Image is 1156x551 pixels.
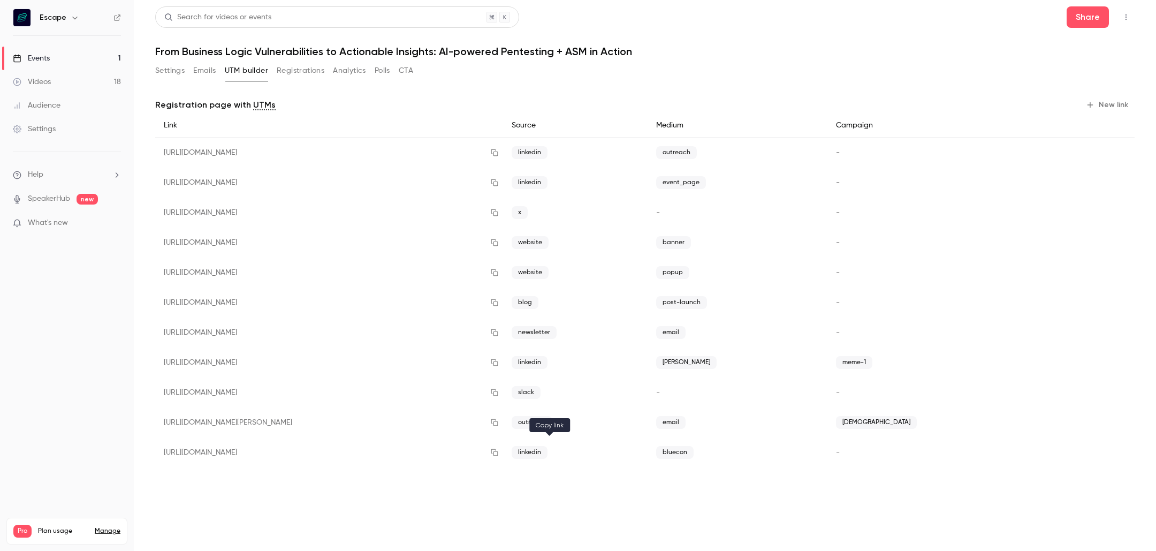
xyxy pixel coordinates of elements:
span: Plan usage [38,527,88,535]
span: - [836,389,840,396]
button: CTA [399,62,413,79]
a: Manage [95,527,120,535]
span: [DEMOGRAPHIC_DATA] [836,416,917,429]
span: - [836,239,840,246]
button: UTM builder [225,62,268,79]
div: Settings [13,124,56,134]
span: new [77,194,98,205]
span: Pro [13,525,32,538]
div: Audience [13,100,60,111]
span: email [656,416,686,429]
span: meme-1 [836,356,872,369]
a: SpeakerHub [28,193,70,205]
span: - [836,329,840,336]
div: Campaign [827,114,1055,138]
a: UTMs [253,99,276,111]
span: blog [512,296,538,309]
span: Help [28,169,43,180]
div: [URL][DOMAIN_NAME] [155,378,503,407]
span: - [836,209,840,216]
button: Polls [375,62,390,79]
div: Search for videos or events [164,12,271,23]
span: - [836,149,840,156]
span: What's new [28,217,68,229]
li: help-dropdown-opener [13,169,121,180]
div: [URL][DOMAIN_NAME] [155,437,503,467]
span: banner [656,236,691,249]
img: Escape [13,9,31,26]
span: email [656,326,686,339]
span: website [512,236,549,249]
span: linkedin [512,146,547,159]
span: event_page [656,176,706,189]
div: Events [13,53,50,64]
span: bluecon [656,446,694,459]
span: outreach [512,416,552,429]
span: website [512,266,549,279]
span: x [512,206,528,219]
div: Source [503,114,647,138]
button: Emails [193,62,216,79]
button: Registrations [277,62,324,79]
div: [URL][DOMAIN_NAME] [155,228,503,258]
div: [URL][DOMAIN_NAME] [155,348,503,378]
span: - [836,179,840,186]
div: [URL][DOMAIN_NAME] [155,138,503,168]
span: [PERSON_NAME] [656,356,717,369]
span: linkedin [512,356,547,369]
span: newsletter [512,326,557,339]
button: Analytics [333,62,366,79]
div: [URL][DOMAIN_NAME] [155,318,503,348]
span: - [836,449,840,456]
p: Registration page with [155,99,276,111]
span: - [836,299,840,306]
div: Medium [648,114,828,138]
div: [URL][DOMAIN_NAME] [155,258,503,288]
span: slack [512,386,541,399]
span: popup [656,266,689,279]
button: Settings [155,62,185,79]
div: Videos [13,77,51,87]
span: - [836,269,840,276]
span: outreach [656,146,697,159]
div: Link [155,114,503,138]
h6: Escape [40,12,66,23]
span: linkedin [512,446,547,459]
div: [URL][DOMAIN_NAME][PERSON_NAME] [155,407,503,437]
div: [URL][DOMAIN_NAME] [155,288,503,318]
span: - [656,389,660,396]
h1: From Business Logic Vulnerabilities to Actionable Insights: AI-powered Pentesting + ASM in Action [155,45,1135,58]
span: post-launch [656,296,707,309]
span: linkedin [512,176,547,189]
button: New link [1082,96,1135,114]
span: - [656,209,660,216]
div: [URL][DOMAIN_NAME] [155,198,503,228]
button: Share [1067,6,1109,28]
div: [URL][DOMAIN_NAME] [155,168,503,198]
iframe: Noticeable Trigger [108,218,121,228]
